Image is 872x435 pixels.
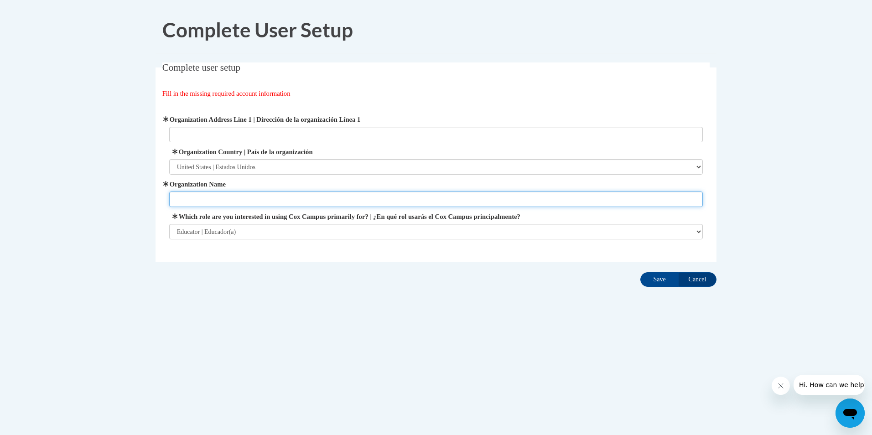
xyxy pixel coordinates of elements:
span: Complete user setup [162,62,240,73]
span: Fill in the missing required account information [162,90,291,97]
label: Organization Name [169,179,703,189]
iframe: Button to launch messaging window [836,399,865,428]
input: Cancel [678,272,716,287]
span: Hi. How can we help? [5,6,74,14]
label: Organization Address Line 1 | Dirección de la organización Línea 1 [169,114,703,124]
label: Which role are you interested in using Cox Campus primarily for? | ¿En qué rol usarás el Cox Camp... [169,212,703,222]
input: Metadata input [169,192,703,207]
input: Metadata input [169,127,703,142]
input: Save [640,272,679,287]
label: Organization Country | País de la organización [169,147,703,157]
iframe: Close message [772,377,790,395]
iframe: Message from company [794,375,865,395]
span: Complete User Setup [162,18,353,41]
